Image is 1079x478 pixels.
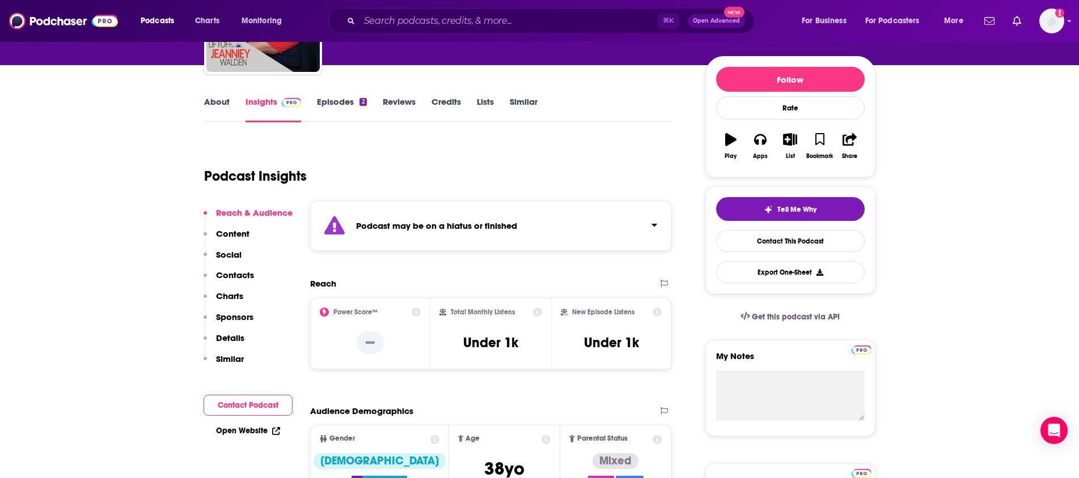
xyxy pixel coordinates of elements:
span: ⌘ K [658,14,679,28]
div: [DEMOGRAPHIC_DATA] [314,453,446,469]
h2: Reach [310,278,336,289]
h2: New Episode Listens [572,308,634,316]
a: Reviews [383,96,416,122]
a: Similar [510,96,538,122]
strong: Podcast may be on a hiatus or finished [356,220,517,231]
label: My Notes [716,351,865,370]
button: Bookmark [805,126,835,167]
button: Open AdvancedNew [688,14,745,28]
button: open menu [858,12,936,30]
p: Contacts [216,270,254,280]
button: List [775,126,805,167]
button: open menu [234,12,297,30]
div: Share [842,153,857,160]
span: Podcasts [141,13,174,29]
span: New [724,7,744,18]
a: Get this podcast via API [731,303,849,331]
a: Credits [431,96,461,122]
span: For Podcasters [865,13,920,29]
h2: Total Monthly Listens [451,308,515,316]
button: Reach & Audience [204,207,293,228]
a: About [204,96,230,122]
h3: Under 1k [463,334,518,351]
img: tell me why sparkle [764,205,773,214]
button: Content [204,228,249,249]
p: -- [357,331,384,354]
h2: Audience Demographics [310,406,413,416]
span: Parental Status [577,435,628,442]
div: Search podcasts, credits, & more... [339,8,765,34]
p: Sponsors [216,311,253,322]
img: User Profile [1039,8,1064,33]
div: 2 [359,98,366,106]
button: Share [835,126,864,167]
button: Social [204,249,242,270]
a: Open Website [216,426,280,436]
div: List [786,153,795,160]
p: Details [216,332,244,343]
span: Logged in as mgalandak [1039,8,1064,33]
span: Age [466,435,480,442]
h3: Under 1k [584,334,639,351]
button: Charts [204,291,243,311]
button: Export One-Sheet [716,261,865,283]
button: Sponsors [204,311,253,332]
span: Open Advanced [693,18,740,24]
span: Monitoring [242,13,282,29]
span: Charts [195,13,219,29]
h2: Power Score™ [333,308,378,316]
p: Content [216,228,249,239]
input: Search podcasts, credits, & more... [359,12,658,30]
div: Open Intercom Messenger [1040,417,1068,444]
svg: Add a profile image [1055,8,1064,18]
section: Click to expand status details [310,200,672,251]
a: Pro website [852,344,871,355]
p: Reach & Audience [216,207,293,218]
button: open menu [133,12,189,30]
a: Episodes2 [317,96,366,122]
a: Show notifications dropdown [1008,11,1026,31]
a: InsightsPodchaser Pro [246,96,302,122]
span: Get this podcast via API [752,312,840,322]
div: Mixed [593,453,638,469]
span: For Business [802,13,847,29]
a: Charts [188,12,226,30]
img: Podchaser - Follow, Share and Rate Podcasts [9,10,118,32]
span: More [944,13,963,29]
div: Rate [716,96,865,119]
span: Gender [329,435,355,442]
button: Details [204,332,244,353]
button: open menu [936,12,978,30]
button: Similar [204,353,244,374]
div: Apps [753,153,768,160]
img: Podchaser Pro [282,98,302,107]
button: Play [716,126,746,167]
p: Similar [216,353,244,364]
button: tell me why sparkleTell Me Why [716,197,865,221]
a: Show notifications dropdown [980,11,999,31]
button: Apps [746,126,775,167]
div: Bookmark [806,153,833,160]
button: Follow [716,67,865,92]
a: Pro website [852,467,871,478]
p: Charts [216,291,243,301]
h1: Podcast Insights [204,168,307,185]
div: Play [725,153,737,160]
a: Lists [477,96,494,122]
img: Podchaser Pro [852,469,871,478]
img: Podchaser Pro [852,345,871,355]
button: Contact Podcast [204,395,293,416]
span: Tell Me Why [777,205,816,214]
p: Social [216,249,242,260]
button: open menu [794,12,861,30]
a: Contact This Podcast [716,230,865,252]
button: Contacts [204,270,254,291]
button: Show profile menu [1039,8,1064,33]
